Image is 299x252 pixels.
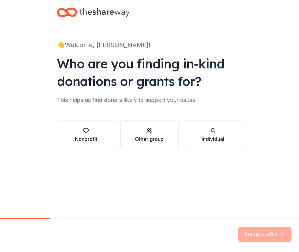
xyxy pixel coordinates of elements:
div: Other group [135,135,164,143]
div: Nonprofit [75,135,97,143]
div: 👋 Welcome, [PERSON_NAME]! [57,40,242,50]
button: Nonprofit [57,120,116,150]
button: Other group [120,120,179,150]
div: Who are you finding in-kind donations or grants for? [57,55,242,90]
button: Individual [184,120,242,150]
div: This helps us find donors likely to support your cause. [57,95,242,105]
div: Individual [202,135,224,143]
